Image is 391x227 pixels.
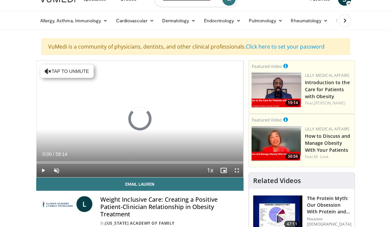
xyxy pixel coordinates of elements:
a: M. Look [314,154,329,159]
div: Feat. [305,154,352,160]
button: Unmute [50,164,63,177]
a: 30:56 [251,126,301,161]
a: Email Lauren [36,177,244,191]
h4: Weight Inclusive Care: Creating a Positive Patient-Clinician Relationship in Obesity Treatment [100,196,238,218]
a: Introduction to the Care for Patients with Obesity [305,79,349,100]
span: 0:00 [43,151,51,157]
p: Houston [DEMOGRAPHIC_DATA] [307,216,351,227]
a: Lilly Medical Affairs [305,126,349,132]
span: 19:14 [285,100,300,106]
span: 59:14 [55,151,67,157]
a: Dermatology [158,14,200,27]
a: Allergy, Asthma, Immunology [36,14,112,27]
a: L [76,196,92,212]
img: Illinois Academy of Family Physicians [42,196,74,212]
button: Enable picture-in-picture mode [217,164,230,177]
a: Lilly Medical Affairs [305,73,349,78]
span: / [53,151,54,157]
a: Cardiovascular [112,14,158,27]
small: Featured Video [251,117,282,123]
div: Progress Bar [37,161,244,164]
video-js: Video Player [37,61,244,177]
a: [PERSON_NAME] [314,100,345,106]
button: Fullscreen [230,164,243,177]
span: 30:56 [285,153,300,159]
a: 19:14 [251,73,301,108]
a: Click here to set your password [246,43,325,50]
small: Featured Video [251,63,282,69]
a: How to Discuss and Manage Obesity With Your Patients [305,133,350,153]
button: Play [37,164,50,177]
a: Rheumatology [287,14,332,27]
div: Feat. [305,100,352,106]
button: Tap to unmute [41,65,94,78]
img: c98a6a29-1ea0-4bd5-8cf5-4d1e188984a7.png.150x105_q85_crop-smart_upscale.png [251,126,301,161]
button: Playback Rate [203,164,217,177]
h4: Related Videos [253,177,301,185]
h3: The Protein Myth: Our Obsession With Protein and How It Is Killing US [307,195,351,215]
div: VuMedi is a community of physicians, dentists, and other clinical professionals. [41,38,350,55]
img: acc2e291-ced4-4dd5-b17b-d06994da28f3.png.150x105_q85_crop-smart_upscale.png [251,73,301,108]
a: Endocrinology [200,14,244,27]
a: Pulmonology [244,14,287,27]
